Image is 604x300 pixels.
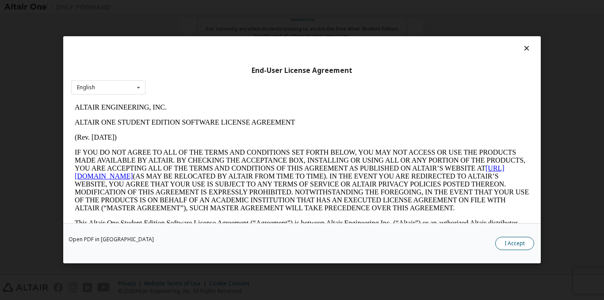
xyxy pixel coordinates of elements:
[4,65,433,80] a: [URL][DOMAIN_NAME]
[4,4,458,11] p: ALTAIR ENGINEERING, INC.
[69,237,154,243] a: Open PDF in [GEOGRAPHIC_DATA]
[4,19,458,27] p: ALTAIR ONE STUDENT EDITION SOFTWARE LICENSE AGREEMENT
[4,119,458,151] p: This Altair One Student Edition Software License Agreement (“Agreement”) is between Altair Engine...
[71,66,533,75] div: End-User License Agreement
[77,85,95,90] div: English
[495,237,534,251] button: I Accept
[4,34,458,42] p: (Rev. [DATE])
[4,49,458,112] p: IF YOU DO NOT AGREE TO ALL OF THE TERMS AND CONDITIONS SET FORTH BELOW, YOU MAY NOT ACCESS OR USE...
